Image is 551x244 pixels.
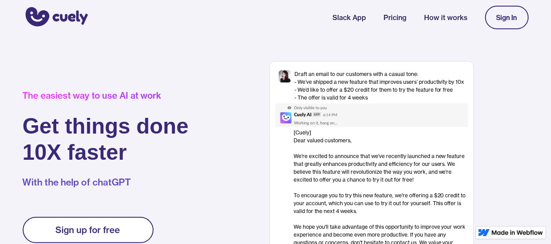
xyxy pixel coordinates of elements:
[485,6,529,29] a: Sign In
[23,217,154,243] a: Sign up for free
[56,225,120,235] div: Sign up for free
[294,70,465,102] div: Draft an email to our customers with a casual tone: - We’ve shipped a new feature that improves u...
[496,14,517,21] div: Sign In
[424,12,468,23] a: How it works
[333,12,366,23] a: Slack App
[492,230,543,235] img: Made in Webflow
[23,113,189,165] h1: Get things done 10X faster
[23,176,189,189] p: With the help of chatGPT
[23,90,189,101] div: The easiest way to use AI at work
[384,12,407,23] a: Pricing
[23,1,88,34] a: home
